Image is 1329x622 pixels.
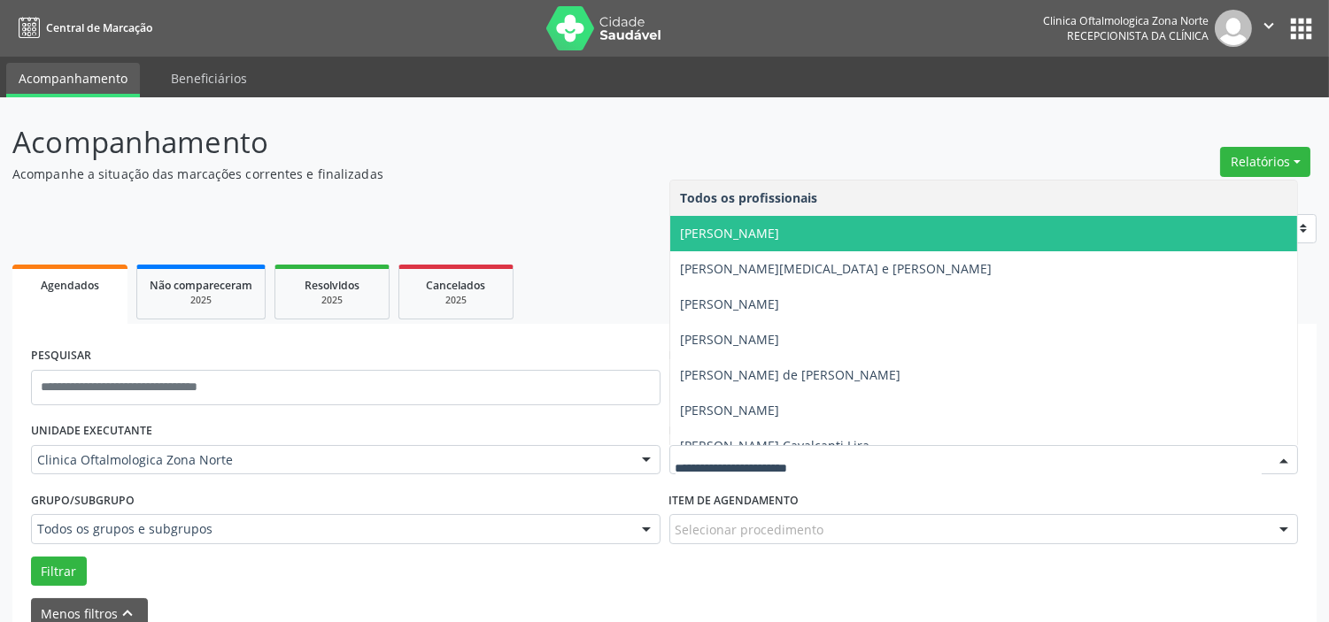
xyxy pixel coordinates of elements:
[46,20,152,35] span: Central de Marcação
[681,225,780,242] span: [PERSON_NAME]
[305,278,359,293] span: Resolvidos
[412,294,500,307] div: 2025
[31,557,87,587] button: Filtrar
[1220,147,1310,177] button: Relatórios
[1252,10,1286,47] button: 
[681,260,993,277] span: [PERSON_NAME][MEDICAL_DATA] e [PERSON_NAME]
[681,402,780,419] span: [PERSON_NAME]
[37,451,624,469] span: Clinica Oftalmologica Zona Norte
[681,331,780,348] span: [PERSON_NAME]
[1067,28,1209,43] span: Recepcionista da clínica
[6,63,140,97] a: Acompanhamento
[681,437,870,454] span: [PERSON_NAME] Cavalcanti Lira
[12,13,152,42] a: Central de Marcação
[31,342,91,370] label: PESQUISAR
[681,296,780,312] span: [PERSON_NAME]
[1259,16,1279,35] i: 
[1286,13,1317,44] button: apps
[676,520,824,539] span: Selecionar procedimento
[669,487,800,514] label: Item de agendamento
[288,294,376,307] div: 2025
[150,278,252,293] span: Não compareceram
[12,165,925,183] p: Acompanhe a situação das marcações correntes e finalizadas
[1215,10,1252,47] img: img
[150,294,252,307] div: 2025
[681,189,818,206] span: Todos os profissionais
[427,278,486,293] span: Cancelados
[681,366,901,383] span: [PERSON_NAME] de [PERSON_NAME]
[31,418,152,445] label: UNIDADE EXECUTANTE
[1043,13,1209,28] div: Clinica Oftalmologica Zona Norte
[41,278,99,293] span: Agendados
[12,120,925,165] p: Acompanhamento
[31,487,135,514] label: Grupo/Subgrupo
[37,520,624,538] span: Todos os grupos e subgrupos
[158,63,259,94] a: Beneficiários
